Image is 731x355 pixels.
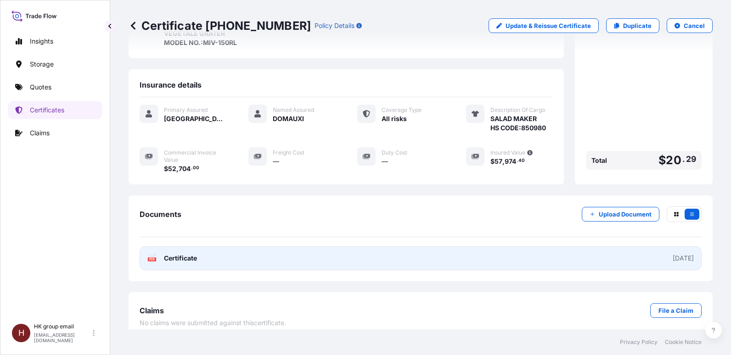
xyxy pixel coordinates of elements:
[164,149,226,164] span: Commercial Invoice Value
[599,210,652,219] p: Upload Document
[140,306,164,315] span: Claims
[8,124,102,142] a: Claims
[658,306,693,315] p: File a Claim
[490,149,525,156] span: Insured Value
[606,18,659,33] a: Duplicate
[382,157,388,166] span: —
[686,156,696,162] span: 29
[8,101,102,119] a: Certificates
[667,18,713,33] button: Cancel
[490,158,495,165] span: $
[149,258,155,261] text: PDF
[665,338,702,346] a: Cookie Notice
[164,166,168,172] span: $
[502,158,505,165] span: ,
[506,21,591,30] p: Update & Reissue Certificate
[30,128,50,138] p: Claims
[176,166,179,172] span: ,
[517,159,518,162] span: .
[315,21,354,30] p: Policy Details
[382,114,407,123] span: All risks
[273,149,304,156] span: Freight Cost
[164,114,226,123] span: [GEOGRAPHIC_DATA]
[8,55,102,73] a: Storage
[129,18,311,33] p: Certificate [PHONE_NUMBER]
[490,114,546,133] span: SALAD MAKER HS CODE:850980
[273,114,304,123] span: DOMAUXI
[8,78,102,96] a: Quotes
[591,156,607,165] span: Total
[673,254,694,263] div: [DATE]
[382,106,422,114] span: Coverage Type
[658,155,666,166] span: $
[620,338,658,346] a: Privacy Policy
[684,21,705,30] p: Cancel
[34,323,91,330] p: HK group email
[623,21,652,30] p: Duplicate
[650,303,702,318] a: File a Claim
[30,83,51,92] p: Quotes
[193,166,199,170] span: 00
[18,328,24,338] span: H
[382,149,407,156] span: Duty Cost
[489,18,599,33] a: Update & Reissue Certificate
[495,158,502,165] span: 57
[140,210,181,219] span: Documents
[140,80,202,89] span: Insurance details
[164,254,197,263] span: Certificate
[682,156,685,162] span: .
[140,318,286,327] span: No claims were submitted against this certificate .
[518,159,525,162] span: 40
[168,166,176,172] span: 52
[582,207,659,222] button: Upload Document
[30,60,54,69] p: Storage
[273,106,314,114] span: Named Assured
[273,157,279,166] span: —
[8,32,102,50] a: Insights
[666,155,681,166] span: 20
[179,166,191,172] span: 704
[140,246,702,270] a: PDFCertificate[DATE]
[30,37,53,46] p: Insights
[30,105,64,115] p: Certificates
[191,166,192,170] span: .
[505,158,516,165] span: 974
[490,106,545,114] span: Description Of Cargo
[34,332,91,343] p: [EMAIL_ADDRESS][DOMAIN_NAME]
[164,106,208,114] span: Primary Assured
